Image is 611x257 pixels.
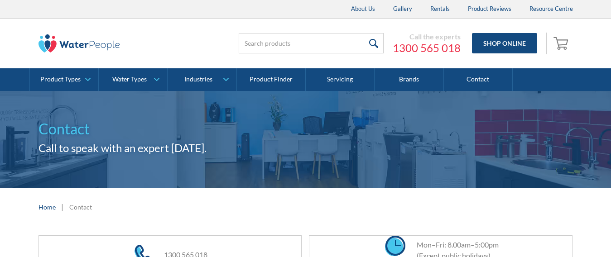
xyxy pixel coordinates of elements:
[99,68,167,91] a: Water Types
[393,41,461,55] a: 1300 565 018
[40,76,81,83] div: Product Types
[69,202,92,212] div: Contact
[306,68,375,91] a: Servicing
[472,33,537,53] a: Shop Online
[385,236,405,256] img: clock icon
[393,32,461,41] div: Call the experts
[237,68,306,91] a: Product Finder
[551,33,573,54] a: Open empty cart
[30,68,98,91] a: Product Types
[184,76,212,83] div: Industries
[38,118,573,140] h1: Contact
[239,33,384,53] input: Search products
[38,140,573,156] h2: Call to speak with an expert [DATE].
[444,68,513,91] a: Contact
[38,34,120,52] img: The Water People
[112,76,147,83] div: Water Types
[553,36,571,50] img: shopping cart
[60,201,65,212] div: |
[168,68,236,91] a: Industries
[38,202,56,212] a: Home
[375,68,443,91] a: Brands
